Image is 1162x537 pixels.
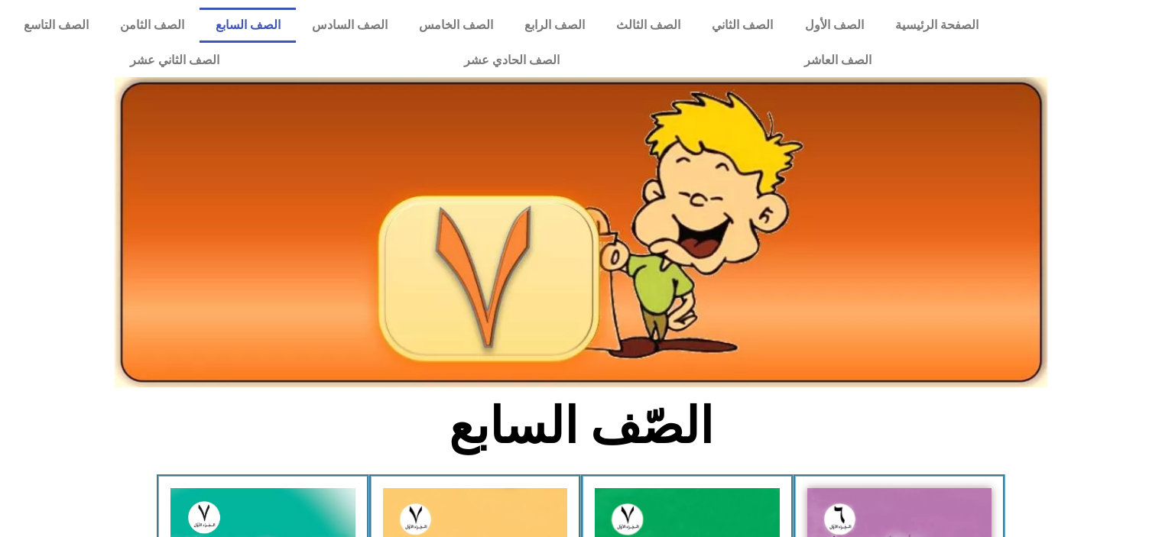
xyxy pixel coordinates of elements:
[601,8,696,43] a: الصف الثالث
[8,8,104,43] a: الصف التاسع
[879,8,994,43] a: الصفحة الرئيسية
[789,8,879,43] a: الصف الأول
[509,8,601,43] a: الصف الرابع
[200,8,296,43] a: الصف السابع
[8,43,342,78] a: الصف الثاني عشر
[404,8,509,43] a: الصف الخامس
[682,43,994,78] a: الصف العاشر
[296,8,403,43] a: الصف السادس
[104,8,200,43] a: الصف الثامن
[342,43,682,78] a: الصف الحادي عشر
[696,8,789,43] a: الصف الثاني
[329,396,834,456] h2: الصّف السابع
